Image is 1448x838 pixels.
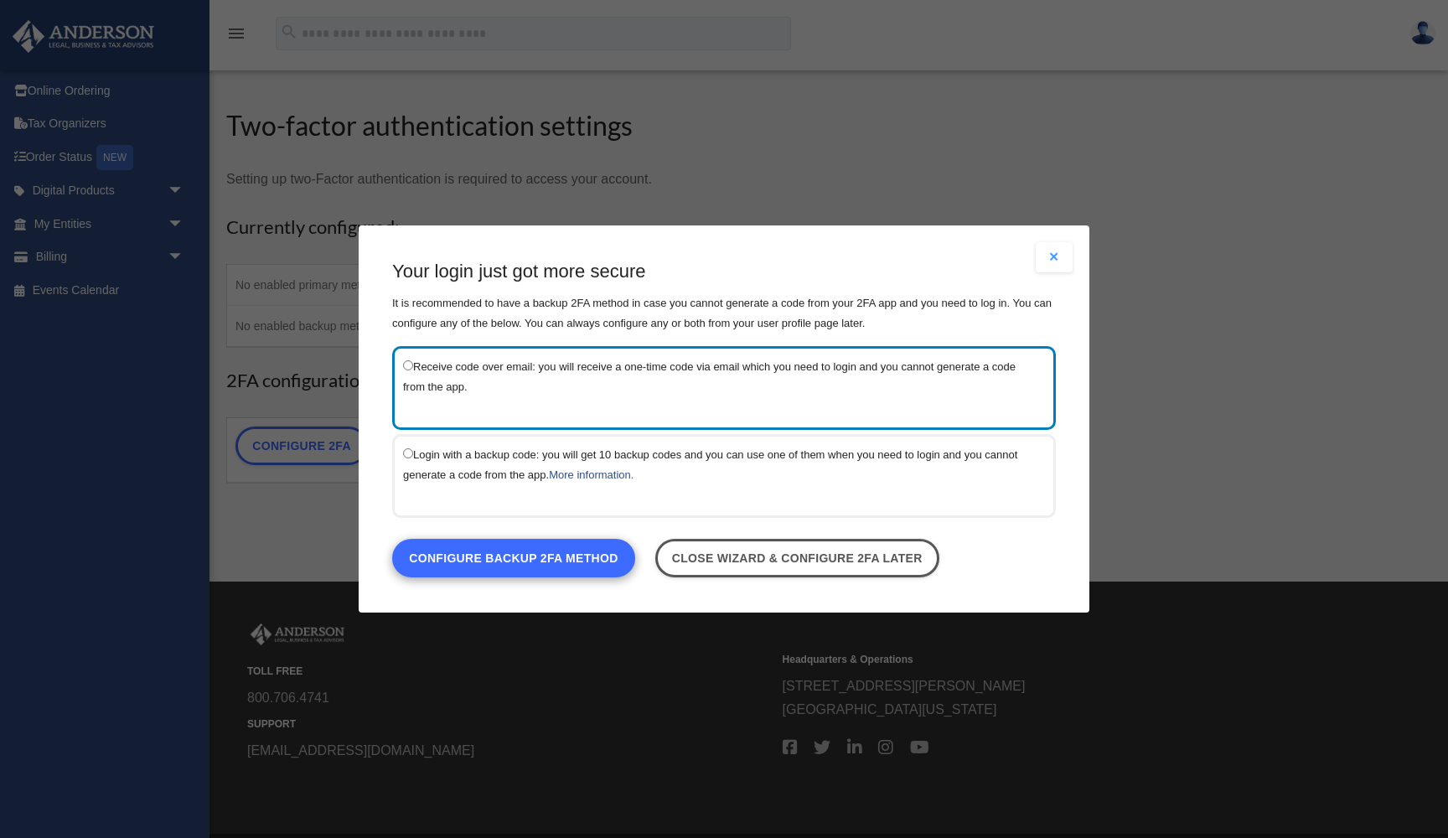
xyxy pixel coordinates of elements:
[392,259,1056,285] h3: Your login just got more secure
[403,448,413,458] input: Login with a backup code: you will get 10 backup codes and you can use one of them when you need ...
[392,293,1056,334] p: It is recommended to have a backup 2FA method in case you cannot generate a code from your 2FA ap...
[403,445,1028,485] label: Login with a backup code: you will get 10 backup codes and you can use one of them when you need ...
[403,360,413,370] input: Receive code over email: you will receive a one-time code via email which you need to login and y...
[655,539,939,577] a: Close wizard & configure 2FA later
[392,539,635,577] a: Configure backup 2FA method
[403,357,1028,397] label: Receive code over email: you will receive a one-time code via email which you need to login and y...
[549,468,633,481] a: More information.
[1036,242,1073,272] button: Close modal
